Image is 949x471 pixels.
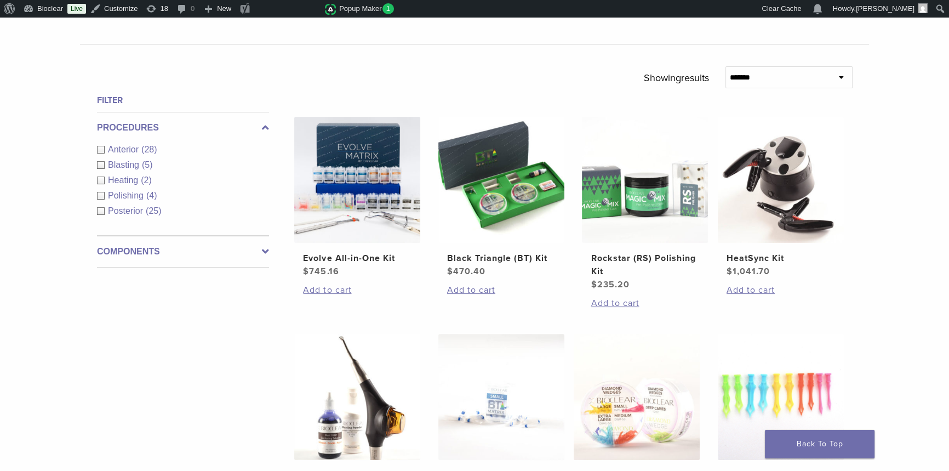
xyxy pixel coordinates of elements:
[108,206,146,215] span: Posterior
[108,191,146,200] span: Polishing
[591,279,597,290] span: $
[727,252,835,265] h2: HeatSync Kit
[303,283,411,297] a: Add to cart: “Evolve All-in-One Kit”
[447,283,556,297] a: Add to cart: “Black Triangle (BT) Kit”
[382,3,394,14] span: 1
[264,3,325,16] img: Views over 48 hours. Click for more Jetpack Stats.
[591,252,699,278] h2: Rockstar (RS) Polishing Kit
[294,117,420,243] img: Evolve All-in-One Kit
[856,4,914,13] span: [PERSON_NAME]
[438,334,564,460] img: BT Matrix Series
[303,252,411,265] h2: Evolve All-in-One Kit
[97,245,269,258] label: Components
[303,266,309,277] span: $
[146,191,157,200] span: (4)
[108,145,141,154] span: Anterior
[718,334,844,460] img: Diamond Wedge and Long Diamond Wedge
[438,117,565,278] a: Black Triangle (BT) KitBlack Triangle (BT) Kit $470.40
[141,175,152,185] span: (2)
[142,160,153,169] span: (5)
[438,117,564,243] img: Black Triangle (BT) Kit
[97,121,269,134] label: Procedures
[108,160,142,169] span: Blasting
[644,66,709,89] p: Showing results
[717,117,845,278] a: HeatSync KitHeatSync Kit $1,041.70
[591,279,629,290] bdi: 235.20
[447,266,485,277] bdi: 470.40
[141,145,157,154] span: (28)
[581,117,709,291] a: Rockstar (RS) Polishing KitRockstar (RS) Polishing Kit $235.20
[718,117,844,243] img: HeatSync Kit
[294,334,420,460] img: Blaster Kit
[108,175,141,185] span: Heating
[765,430,874,458] a: Back To Top
[294,117,421,278] a: Evolve All-in-One KitEvolve All-in-One Kit $745.16
[727,266,733,277] span: $
[447,266,453,277] span: $
[447,252,556,265] h2: Black Triangle (BT) Kit
[582,117,708,243] img: Rockstar (RS) Polishing Kit
[727,266,770,277] bdi: 1,041.70
[146,206,161,215] span: (25)
[591,297,699,310] a: Add to cart: “Rockstar (RS) Polishing Kit”
[727,283,835,297] a: Add to cart: “HeatSync Kit”
[574,334,700,460] img: Diamond Wedge Kits
[67,4,86,14] a: Live
[97,94,269,107] h4: Filter
[303,266,339,277] bdi: 745.16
